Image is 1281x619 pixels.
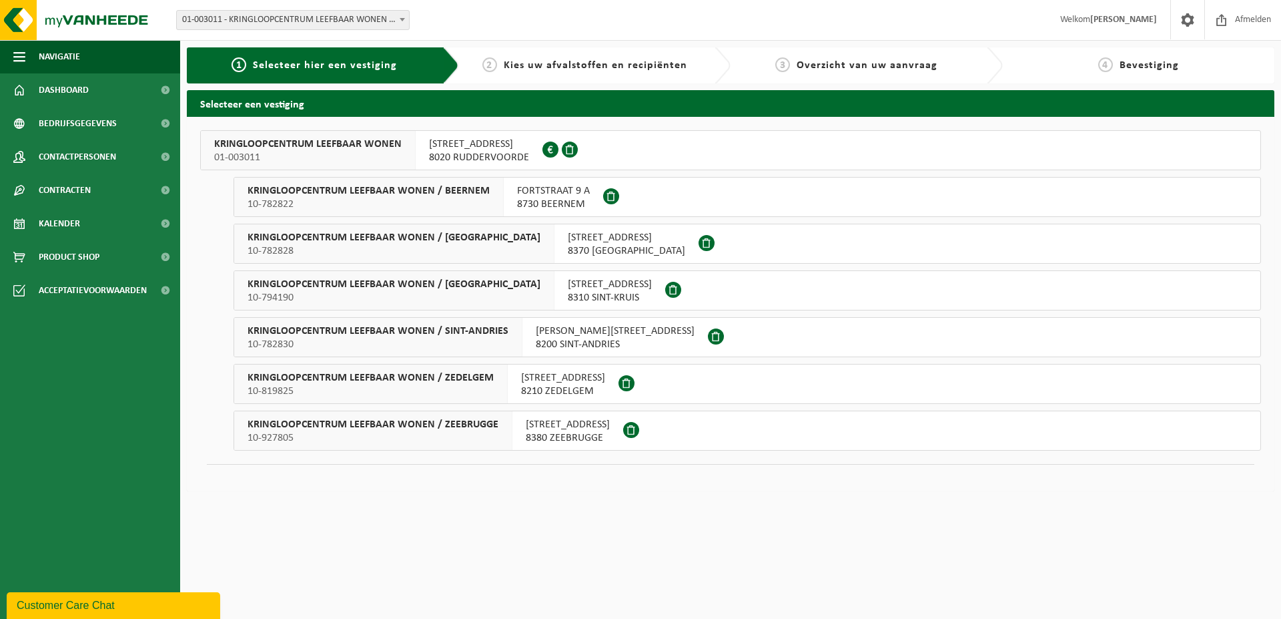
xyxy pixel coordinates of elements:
span: Kies uw afvalstoffen en recipiënten [504,60,687,71]
button: KRINGLOOPCENTRUM LEEFBAAR WONEN / [GEOGRAPHIC_DATA] 10-782828 [STREET_ADDRESS]8370 [GEOGRAPHIC_DATA] [234,224,1261,264]
span: 8730 BEERNEM [517,198,590,211]
span: 10-782822 [248,198,490,211]
span: KRINGLOOPCENTRUM LEEFBAAR WONEN / ZEDELGEM [248,371,494,385]
span: Kalender [39,207,80,240]
span: Selecteer hier een vestiging [253,60,397,71]
span: KRINGLOOPCENTRUM LEEFBAAR WONEN [214,138,402,151]
button: KRINGLOOPCENTRUM LEEFBAAR WONEN / BEERNEM 10-782822 FORTSTRAAT 9 A8730 BEERNEM [234,177,1261,217]
span: [PERSON_NAME][STREET_ADDRESS] [536,325,695,338]
span: 2 [482,57,497,72]
span: Overzicht van uw aanvraag [797,60,937,71]
span: Contracten [39,174,91,207]
span: 01-003011 [214,151,402,164]
span: FORTSTRAAT 9 A [517,184,590,198]
button: KRINGLOOPCENTRUM LEEFBAAR WONEN / ZEDELGEM 10-819825 [STREET_ADDRESS]8210 ZEDELGEM [234,364,1261,404]
span: 8370 [GEOGRAPHIC_DATA] [568,244,685,258]
span: [STREET_ADDRESS] [568,278,652,291]
span: 01-003011 - KRINGLOOPCENTRUM LEEFBAAR WONEN - RUDDERVOORDE [177,11,409,29]
span: 8310 SINT-KRUIS [568,291,652,304]
span: [STREET_ADDRESS] [568,231,685,244]
span: 10-782830 [248,338,508,351]
span: 10-819825 [248,385,494,398]
iframe: chat widget [7,590,223,619]
span: 10-782828 [248,244,540,258]
span: 8200 SINT-ANDRIES [536,338,695,351]
span: 8020 RUDDERVOORDE [429,151,529,164]
span: KRINGLOOPCENTRUM LEEFBAAR WONEN / [GEOGRAPHIC_DATA] [248,231,540,244]
button: KRINGLOOPCENTRUM LEEFBAAR WONEN / [GEOGRAPHIC_DATA] 10-794190 [STREET_ADDRESS]8310 SINT-KRUIS [234,270,1261,311]
span: KRINGLOOPCENTRUM LEEFBAAR WONEN / [GEOGRAPHIC_DATA] [248,278,540,291]
span: 01-003011 - KRINGLOOPCENTRUM LEEFBAAR WONEN - RUDDERVOORDE [176,10,410,30]
span: 10-794190 [248,291,540,304]
h2: Selecteer een vestiging [187,90,1274,116]
span: Product Shop [39,240,99,274]
span: KRINGLOOPCENTRUM LEEFBAAR WONEN / BEERNEM [248,184,490,198]
span: KRINGLOOPCENTRUM LEEFBAAR WONEN / SINT-ANDRIES [248,325,508,338]
span: Contactpersonen [39,140,116,174]
span: 8380 ZEEBRUGGE [526,431,610,445]
strong: [PERSON_NAME] [1090,15,1157,25]
button: KRINGLOOPCENTRUM LEEFBAAR WONEN 01-003011 [STREET_ADDRESS]8020 RUDDERVOORDE [200,130,1261,170]
span: Acceptatievoorwaarden [39,274,147,307]
span: 10-927805 [248,431,498,445]
button: KRINGLOOPCENTRUM LEEFBAAR WONEN / ZEEBRUGGE 10-927805 [STREET_ADDRESS]8380 ZEEBRUGGE [234,411,1261,451]
span: [STREET_ADDRESS] [521,371,605,385]
button: KRINGLOOPCENTRUM LEEFBAAR WONEN / SINT-ANDRIES 10-782830 [PERSON_NAME][STREET_ADDRESS]8200 SINT-A... [234,317,1261,357]
span: Navigatie [39,40,80,73]
span: [STREET_ADDRESS] [429,138,529,151]
span: Bevestiging [1120,60,1179,71]
span: [STREET_ADDRESS] [526,418,610,431]
span: 4 [1098,57,1113,72]
span: KRINGLOOPCENTRUM LEEFBAAR WONEN / ZEEBRUGGE [248,418,498,431]
span: 3 [775,57,790,72]
span: 1 [232,57,246,72]
span: 8210 ZEDELGEM [521,385,605,398]
span: Bedrijfsgegevens [39,107,117,140]
span: Dashboard [39,73,89,107]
